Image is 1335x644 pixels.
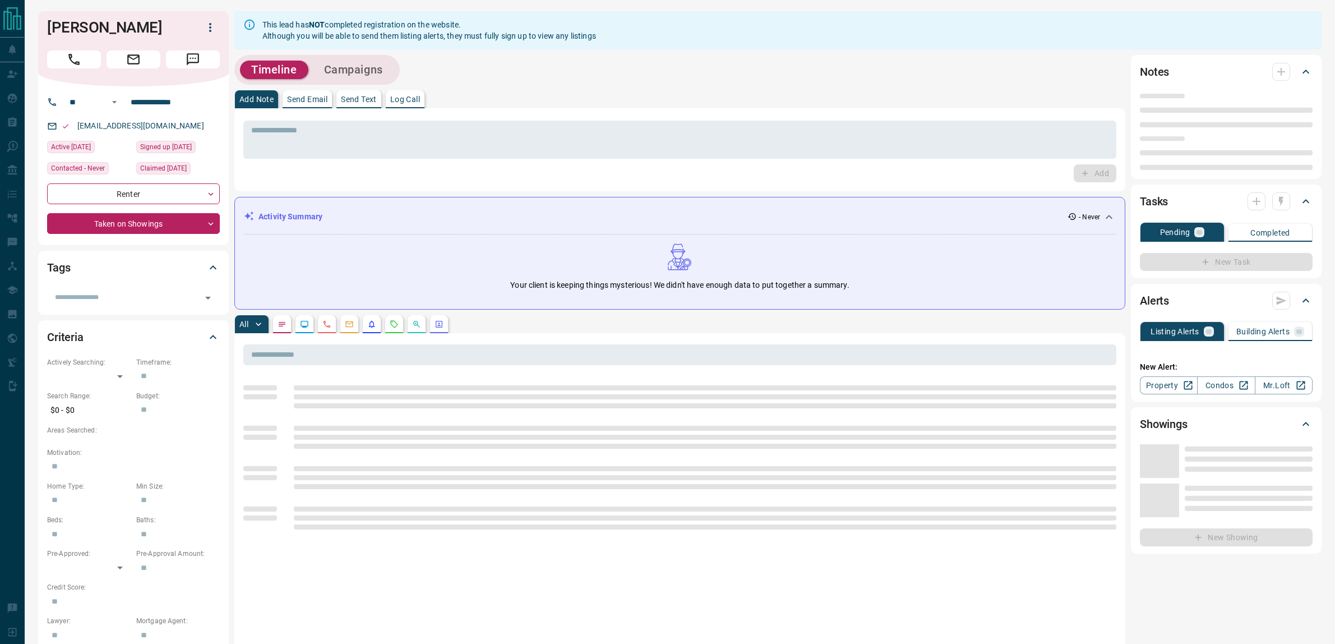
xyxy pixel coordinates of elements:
[1140,411,1313,438] div: Showings
[47,254,220,281] div: Tags
[1140,63,1169,81] h2: Notes
[136,162,220,178] div: Fri Aug 08 2025
[239,320,248,328] p: All
[77,121,204,130] a: [EMAIL_ADDRESS][DOMAIN_NAME]
[47,50,101,68] span: Call
[300,320,309,329] svg: Lead Browsing Activity
[140,141,192,153] span: Signed up [DATE]
[140,163,187,174] span: Claimed [DATE]
[390,95,420,103] p: Log Call
[1250,229,1290,237] p: Completed
[1140,58,1313,85] div: Notes
[1140,376,1198,394] a: Property
[1151,328,1199,335] p: Listing Alerts
[1140,292,1169,310] h2: Alerts
[258,211,322,223] p: Activity Summary
[47,582,220,592] p: Credit Score:
[240,61,308,79] button: Timeline
[51,141,91,153] span: Active [DATE]
[239,95,274,103] p: Add Note
[1140,287,1313,314] div: Alerts
[341,95,377,103] p: Send Text
[108,95,121,109] button: Open
[1140,415,1188,433] h2: Showings
[287,95,327,103] p: Send Email
[47,401,131,420] p: $0 - $0
[47,141,131,157] div: Sun Aug 10 2025
[244,206,1116,227] div: Activity Summary- Never
[510,279,849,291] p: Your client is keeping things mysterious! We didn't have enough data to put together a summary.
[1197,376,1255,394] a: Condos
[309,20,325,29] strong: NOT
[136,141,220,157] div: Fri Aug 08 2025
[322,320,331,329] svg: Calls
[136,481,220,491] p: Min Size:
[107,50,160,68] span: Email
[262,15,596,46] div: This lead has completed registration on the website. Although you will be able to send them listi...
[313,61,394,79] button: Campaigns
[435,320,444,329] svg: Agent Actions
[367,320,376,329] svg: Listing Alerts
[47,259,70,277] h2: Tags
[47,391,131,401] p: Search Range:
[51,163,105,174] span: Contacted - Never
[1255,376,1313,394] a: Mr.Loft
[136,616,220,626] p: Mortgage Agent:
[136,357,220,367] p: Timeframe:
[62,122,70,130] svg: Email Valid
[47,328,84,346] h2: Criteria
[136,391,220,401] p: Budget:
[1160,228,1190,236] p: Pending
[47,549,131,559] p: Pre-Approved:
[47,19,184,36] h1: [PERSON_NAME]
[200,290,216,306] button: Open
[47,448,220,458] p: Motivation:
[1236,328,1290,335] p: Building Alerts
[345,320,354,329] svg: Emails
[1140,361,1313,373] p: New Alert:
[1140,188,1313,215] div: Tasks
[390,320,399,329] svg: Requests
[1079,212,1100,222] p: - Never
[47,425,220,435] p: Areas Searched:
[47,213,220,234] div: Taken on Showings
[47,183,220,204] div: Renter
[47,616,131,626] p: Lawyer:
[166,50,220,68] span: Message
[47,357,131,367] p: Actively Searching:
[412,320,421,329] svg: Opportunities
[47,481,131,491] p: Home Type:
[47,515,131,525] p: Beds:
[136,549,220,559] p: Pre-Approval Amount:
[47,324,220,351] div: Criteria
[1140,192,1168,210] h2: Tasks
[278,320,287,329] svg: Notes
[136,515,220,525] p: Baths:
